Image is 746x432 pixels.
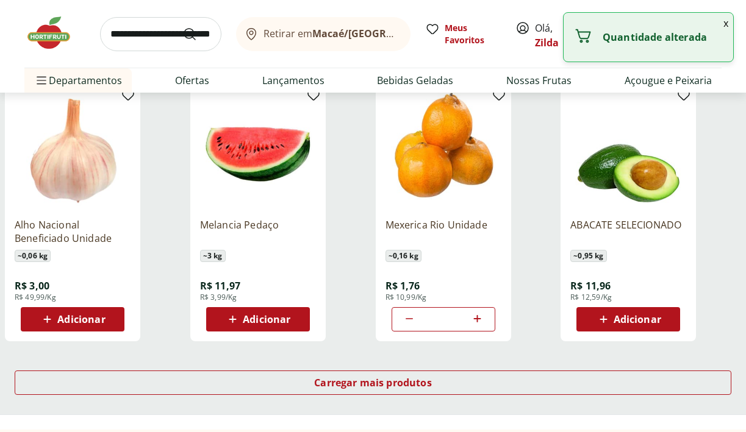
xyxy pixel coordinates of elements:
p: Quantidade alterada [603,31,723,43]
a: Ofertas [175,73,209,88]
span: Departamentos [34,66,122,95]
b: Macaé/[GEOGRAPHIC_DATA] [312,27,449,40]
a: Zilda [535,36,559,49]
span: R$ 49,99/Kg [15,292,56,302]
a: Mexerica Rio Unidade [386,218,501,245]
input: search [100,17,221,51]
img: Alho Nacional Beneficiado Unidade [15,93,131,208]
img: Melancia Pedaço [200,93,316,208]
img: ABACATE SELECIONADO [570,93,686,208]
a: Bebidas Geladas [377,73,453,88]
a: Lançamentos [262,73,325,88]
button: Adicionar [576,307,680,331]
span: R$ 11,97 [200,279,240,292]
span: R$ 12,59/Kg [570,292,612,302]
a: ABACATE SELECIONADO [570,218,686,245]
span: R$ 3,99/Kg [200,292,237,302]
span: ~ 0,95 kg [570,250,606,262]
button: Fechar notificação [719,13,733,34]
span: R$ 3,00 [15,279,49,292]
span: R$ 10,99/Kg [386,292,427,302]
a: Carregar mais produtos [15,370,731,400]
span: ~ 0,16 kg [386,250,421,262]
span: Carregar mais produtos [314,378,432,388]
span: ~ 3 kg [200,250,226,262]
span: Meus Favoritos [445,22,501,46]
span: Adicionar [614,314,661,324]
a: Açougue e Peixaria [625,73,712,88]
a: Melancia Pedaço [200,218,316,245]
img: Mexerica Rio Unidade [386,93,501,208]
button: Adicionar [21,307,124,331]
button: Submit Search [182,27,212,41]
span: Adicionar [57,314,105,324]
a: Nossas Frutas [506,73,572,88]
span: Olá, [535,21,589,50]
span: Adicionar [243,314,290,324]
button: Menu [34,66,49,95]
a: Alho Nacional Beneficiado Unidade [15,218,131,245]
span: ~ 0,06 kg [15,250,51,262]
span: R$ 1,76 [386,279,420,292]
span: R$ 11,96 [570,279,611,292]
span: Retirar em [264,28,398,39]
button: Adicionar [206,307,310,331]
img: Hortifruti [24,15,85,51]
button: Retirar emMacaé/[GEOGRAPHIC_DATA] [236,17,411,51]
a: Meus Favoritos [425,22,501,46]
